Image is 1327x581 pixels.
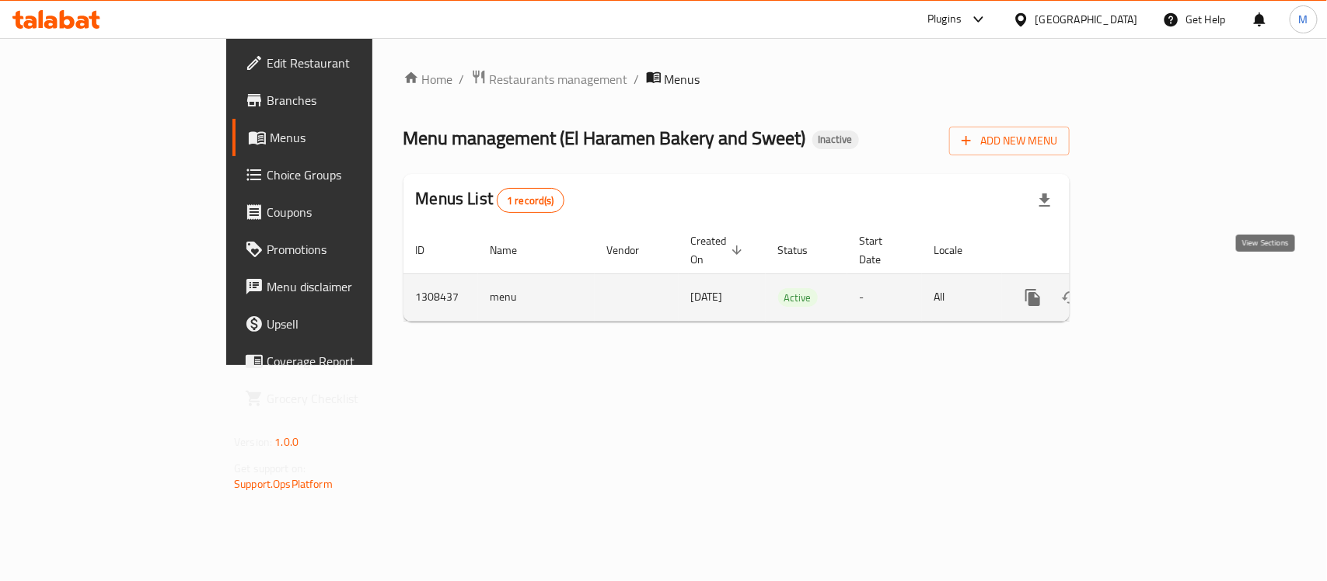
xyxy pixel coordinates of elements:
th: Actions [1002,227,1176,274]
span: Branches [267,91,435,110]
button: Change Status [1052,279,1089,316]
li: / [634,70,640,89]
span: Start Date [860,231,903,269]
h2: Menus List [416,187,564,213]
span: Add New Menu [962,131,1057,151]
span: Version: [234,432,272,452]
span: M [1299,11,1308,28]
span: Coverage Report [267,352,435,371]
span: 1.0.0 [274,432,299,452]
span: Promotions [267,240,435,259]
span: Get support on: [234,458,306,478]
a: Edit Restaurant [232,44,448,82]
a: Promotions [232,231,448,268]
td: All [922,273,1002,321]
table: enhanced table [403,227,1176,322]
span: Restaurants management [490,70,628,89]
div: Export file [1026,182,1063,219]
span: 1 record(s) [498,193,564,208]
span: Status [778,241,829,259]
a: Menus [232,119,448,156]
span: Vendor [607,241,660,259]
a: Support.OpsPlatform [234,474,333,494]
a: Grocery Checklist [232,380,448,417]
span: Active [778,289,818,307]
span: Locale [934,241,983,259]
a: Branches [232,82,448,119]
a: Restaurants management [471,69,628,89]
a: Upsell [232,305,448,343]
span: Inactive [812,133,859,146]
span: Menus [665,70,700,89]
div: Plugins [927,10,962,29]
a: Coverage Report [232,343,448,380]
a: Choice Groups [232,156,448,193]
span: [DATE] [691,287,723,307]
a: Coupons [232,193,448,231]
span: Upsell [267,315,435,333]
div: Inactive [812,130,859,149]
span: Created On [691,231,747,269]
div: [GEOGRAPHIC_DATA] [1035,11,1138,28]
span: Choice Groups [267,165,435,184]
span: Menus [270,128,435,147]
span: Grocery Checklist [267,389,435,408]
span: Name [491,241,538,259]
li: / [459,70,465,89]
span: Menu management ( El Haramen Bakery and Sweet ) [403,120,806,155]
button: Add New Menu [949,127,1070,155]
nav: breadcrumb [403,69,1070,89]
button: more [1014,279,1052,316]
span: Coupons [267,203,435,221]
div: Total records count [497,188,564,213]
td: - [847,273,922,321]
div: Active [778,288,818,307]
span: Edit Restaurant [267,54,435,72]
td: menu [478,273,595,321]
span: ID [416,241,445,259]
a: Menu disclaimer [232,268,448,305]
span: Menu disclaimer [267,277,435,296]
